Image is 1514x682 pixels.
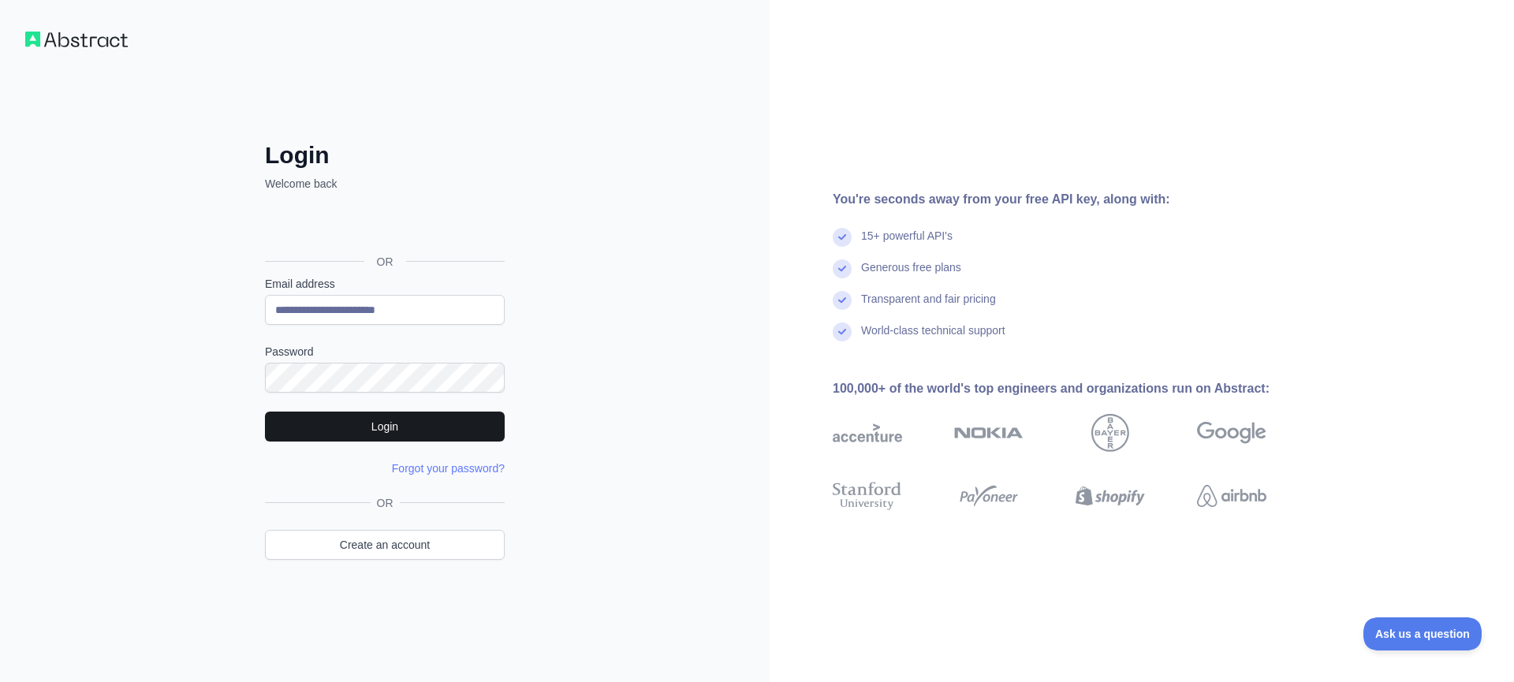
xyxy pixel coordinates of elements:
[861,228,953,259] div: 15+ powerful API's
[833,259,852,278] img: check mark
[25,32,128,47] img: Workflow
[833,228,852,247] img: check mark
[265,276,505,292] label: Email address
[265,412,505,442] button: Login
[833,479,902,513] img: stanford university
[265,176,505,192] p: Welcome back
[1076,479,1145,513] img: shopify
[364,254,406,270] span: OR
[1197,479,1266,513] img: airbnb
[1197,414,1266,452] img: google
[265,530,505,560] a: Create an account
[833,379,1317,398] div: 100,000+ of the world's top engineers and organizations run on Abstract:
[833,291,852,310] img: check mark
[833,414,902,452] img: accenture
[265,344,505,360] label: Password
[833,322,852,341] img: check mark
[1363,617,1482,650] iframe: Toggle Customer Support
[1091,414,1129,452] img: bayer
[257,209,509,244] iframe: Sign in with Google Button
[371,495,400,511] span: OR
[954,479,1024,513] img: payoneer
[861,259,961,291] div: Generous free plans
[265,141,505,170] h2: Login
[392,462,505,475] a: Forgot your password?
[954,414,1024,452] img: nokia
[861,322,1005,354] div: World-class technical support
[861,291,996,322] div: Transparent and fair pricing
[833,190,1317,209] div: You're seconds away from your free API key, along with:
